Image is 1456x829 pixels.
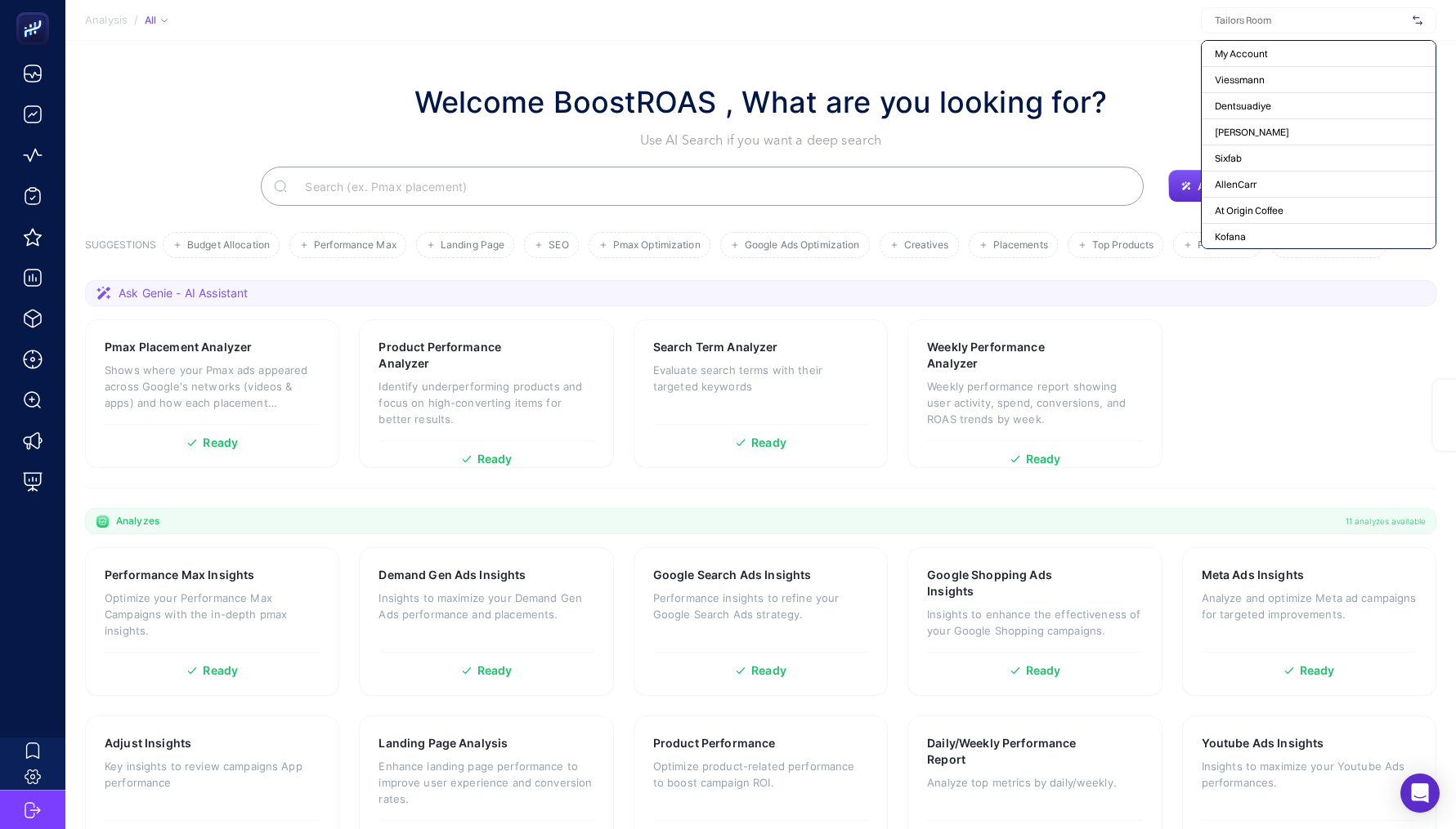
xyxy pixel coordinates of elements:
[653,339,778,355] h3: Search Term Analyzer
[927,735,1092,768] h3: Daily/Weekly Performance Report
[653,735,776,751] h3: Product Performance
[441,239,504,252] span: Landing Page
[927,606,1142,639] p: Insights to enhance the effectiveness of your Google Shopping campaigns.
[203,437,238,448] span: Ready
[927,378,1142,427] p: Weekly performance report showing user activity, spend, conversions, and ROAS trends by week.
[379,758,594,807] p: Enhance landing page performance to improve user experience and conversion rates.
[1198,180,1247,193] span: AI Search
[414,131,1108,150] p: Use AI Search if you want a deep search
[1168,170,1260,203] button: AI Search
[1215,230,1246,243] span: Kofana
[1202,567,1304,583] h3: Meta Ads Insights
[634,319,888,468] a: Search Term AnalyzerEvaluate search terms with their targeted keywordsReady
[379,339,542,372] h3: Product Performance Analyzer
[1346,515,1426,528] span: 11 analyzes available
[745,239,860,252] span: Google Ads Optimization
[1215,47,1268,60] span: My Account
[1215,74,1265,87] span: Viessmann
[105,567,254,583] h3: Performance Max Insights
[549,239,568,252] span: SEO
[1202,758,1417,791] p: Insights to maximize your Youtube Ads performances.
[105,362,320,411] p: Shows where your Pmax ads appeared across Google's networks (videos & apps) and how each placemen...
[414,80,1108,124] h1: Welcome BoostROAS , What are you looking for?
[187,239,270,252] span: Budget Allocation
[653,758,868,791] p: Optimize product-related performance to boost campaign ROI.
[907,547,1162,696] a: Google Shopping Ads InsightsInsights to enhance the effectiveness of your Google Shopping campaig...
[1202,735,1324,751] h3: Youtube Ads Insights
[751,665,786,676] span: Ready
[477,453,513,465] span: Ready
[1182,547,1436,696] a: Meta Ads InsightsAnalyze and optimize Meta ad campaigns for targeted improvements.Ready
[134,13,138,26] span: /
[751,437,786,448] span: Ready
[1215,100,1271,113] span: Dentsuadiye
[1215,204,1284,217] span: At Origin Coffee
[85,14,128,27] span: Analysis
[116,515,159,528] span: Analyzes
[379,567,526,583] h3: Demand Gen Ads Insights
[477,665,513,676] span: Ready
[1026,665,1061,676] span: Ready
[1092,239,1154,252] span: Top Products
[1215,14,1406,27] input: Tailors Room
[203,665,238,676] span: Ready
[145,14,168,27] div: All
[653,567,812,583] h3: Google Search Ads Insights
[1215,152,1242,165] span: Sixfab
[314,239,396,252] span: Performance Max
[379,590,594,622] p: Insights to maximize your Demand Gen Ads performance and placements.
[1215,178,1257,191] span: AllenCarr
[105,590,320,639] p: Optimize your Performance Max Campaigns with the in-depth pmax insights.
[1026,453,1061,465] span: Ready
[1400,773,1440,813] div: Open Intercom Messenger
[993,239,1048,252] span: Placements
[85,547,339,696] a: Performance Max InsightsOptimize your Performance Max Campaigns with the in-depth pmax insights.R...
[105,758,320,791] p: Key insights to review campaigns App performance
[359,547,613,696] a: Demand Gen Ads InsightsInsights to maximize your Demand Gen Ads performance and placements.Ready
[292,163,1131,209] input: Search
[927,774,1142,791] p: Analyze top metrics by daily/weekly.
[379,378,594,427] p: Identify underperforming products and focus on high-converting items for better results.
[1215,126,1289,139] span: [PERSON_NAME]
[653,362,868,394] p: Evaluate search terms with their targeted keywords
[907,319,1162,468] a: Weekly Performance AnalyzerWeekly performance report showing user activity, spend, conversions, a...
[105,339,252,355] h3: Pmax Placement Analyzer
[1413,12,1422,29] img: svg%3e
[85,238,156,258] h3: SUGGESTIONS
[1202,590,1417,622] p: Analyze and optimize Meta ad campaigns for targeted improvements.
[653,590,868,622] p: Performance insights to refine your Google Search Ads strategy.
[85,319,339,468] a: Pmax Placement AnalyzerShows where your Pmax ads appeared across Google's networks (videos & apps...
[119,285,248,301] span: Ask Genie - AI Assistant
[359,319,613,468] a: Product Performance AnalyzerIdentify underperforming products and focus on high-converting items ...
[613,239,701,252] span: Pmax Optimization
[634,547,888,696] a: Google Search Ads InsightsPerformance insights to refine your Google Search Ads strategy.Ready
[379,735,508,751] h3: Landing Page Analysis
[105,735,191,751] h3: Adjust Insights
[1300,665,1335,676] span: Ready
[1198,239,1252,252] span: Pmax terms
[927,339,1091,372] h3: Weekly Performance Analyzer
[927,567,1091,599] h3: Google Shopping Ads Insights
[904,239,949,252] span: Creatives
